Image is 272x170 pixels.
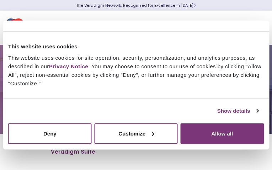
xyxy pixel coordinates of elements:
[180,123,264,144] button: Allow all
[8,123,92,144] button: Deny
[251,18,261,37] button: Toggle Navigation Menu
[49,63,88,69] a: Privacy Notice
[193,2,196,8] span: Learn More
[8,53,264,87] div: This website uses cookies for site operation, security, personalization, and analytics purposes, ...
[217,107,258,115] a: Show details
[5,16,91,39] img: Veradigm logo
[76,2,196,8] a: The Veradigm Network: Recognized for Excellence in [DATE]Learn More
[51,148,95,155] a: Veradigm Suite
[8,42,264,51] div: This website uses cookies
[94,123,178,144] button: Customize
